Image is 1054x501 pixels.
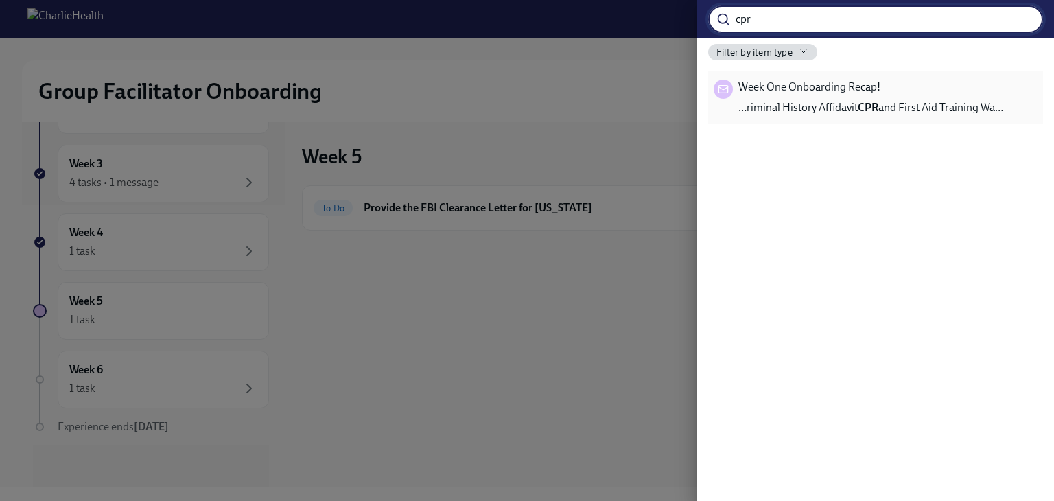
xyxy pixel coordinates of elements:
[716,46,793,59] span: Filter by item type
[738,100,1003,115] span: …riminal History Affidavit and First Aid Training Wa…
[738,80,880,95] span: Week One Onboarding Recap!
[858,101,878,114] strong: CPR
[714,80,733,99] div: Message
[708,44,817,60] button: Filter by item type
[708,71,1043,124] div: Week One Onboarding Recap!…riminal History AffidavitCPRand First Aid Training Wa…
